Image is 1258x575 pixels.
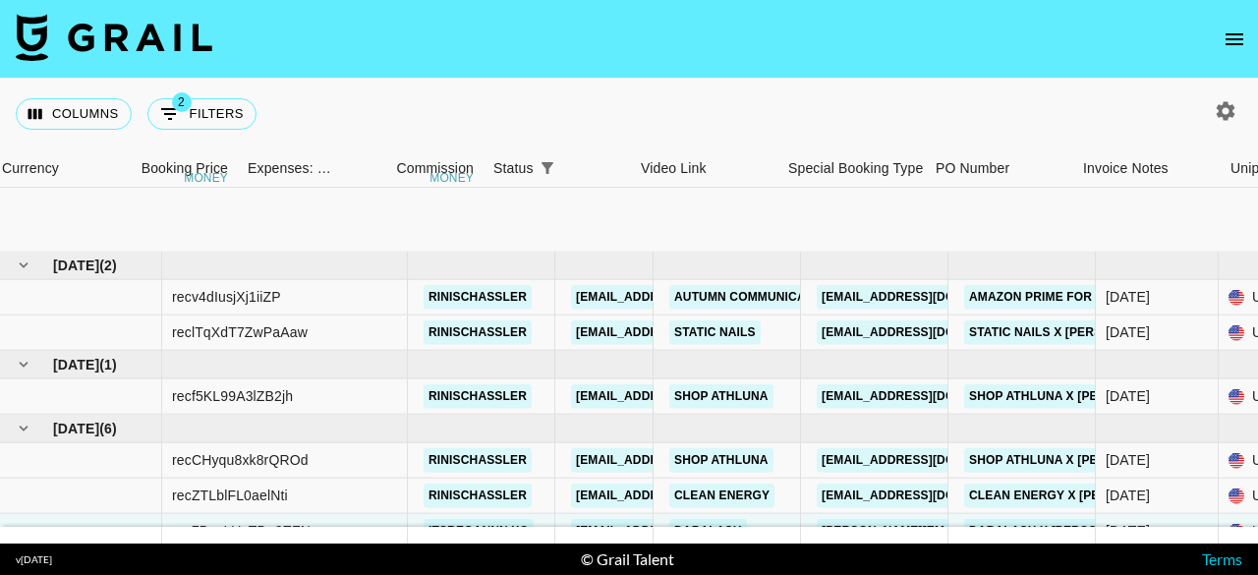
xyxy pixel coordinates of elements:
[669,519,747,544] a: Dabalash
[2,149,59,188] div: Currency
[1106,521,1150,541] div: Aug '25
[429,172,474,184] div: money
[669,484,774,508] a: Clean Energy
[1106,322,1150,342] div: Jun '25
[493,149,534,188] div: Status
[10,415,37,442] button: hide children
[16,14,212,61] img: Grail Talent
[16,98,132,130] button: Select columns
[817,285,1037,310] a: [EMAIL_ADDRESS][DOMAIN_NAME]
[964,484,1185,508] a: Clean Energy x [PERSON_NAME]
[172,386,293,406] div: recf5KL99A3lZB2jh
[172,322,308,342] div: reclTqXdT7ZwPaAaw
[926,149,1073,188] div: PO Number
[561,154,589,182] button: Sort
[631,149,778,188] div: Video Link
[1106,450,1150,470] div: Aug '25
[238,149,336,188] div: Expenses: Remove Commission?
[817,320,1037,345] a: [EMAIL_ADDRESS][DOMAIN_NAME]
[1106,287,1150,307] div: Jun '25
[1073,149,1221,188] div: Invoice Notes
[581,549,674,569] div: © Grail Talent
[964,320,1171,345] a: Static Nails x [PERSON_NAME]
[1202,549,1242,568] a: Terms
[424,320,532,345] a: rinischassler
[1083,149,1169,188] div: Invoice Notes
[817,448,1037,473] a: [EMAIL_ADDRESS][DOMAIN_NAME]
[172,486,288,505] div: recZTLblFL0aelNti
[669,285,874,310] a: Autumn Communications LLC
[10,252,37,279] button: hide children
[172,92,192,112] span: 2
[964,384,1183,409] a: Shop Athluna x [PERSON_NAME]
[964,285,1195,310] a: Amazon Prime for Young Adults
[484,149,631,188] div: Status
[669,320,761,345] a: Static Nails
[424,448,532,473] a: rinischassler
[99,419,117,438] span: ( 6 )
[964,519,1157,544] a: Dabalash x [PERSON_NAME]
[424,484,532,508] a: rinischassler
[817,384,1037,409] a: [EMAIL_ADDRESS][DOMAIN_NAME]
[53,419,99,438] span: [DATE]
[184,172,228,184] div: money
[53,256,99,275] span: [DATE]
[817,484,1037,508] a: [EMAIL_ADDRESS][DOMAIN_NAME]
[172,450,309,470] div: recCHyqu8xk8rQROd
[147,98,257,130] button: Show filters
[778,149,926,188] div: Special Booking Type
[1106,386,1150,406] div: Jul '25
[641,149,707,188] div: Video Link
[571,448,791,473] a: [EMAIL_ADDRESS][DOMAIN_NAME]
[16,553,52,566] div: v [DATE]
[172,287,281,307] div: recv4dIusjXj1iiZP
[396,149,474,188] div: Commission
[1215,20,1254,59] button: open drawer
[53,355,99,374] span: [DATE]
[424,519,534,544] a: itsregannn.xo
[99,256,117,275] span: ( 2 )
[534,154,561,182] button: Show filters
[571,285,791,310] a: [EMAIL_ADDRESS][DOMAIN_NAME]
[571,484,791,508] a: [EMAIL_ADDRESS][DOMAIN_NAME]
[571,320,791,345] a: [EMAIL_ADDRESS][DOMAIN_NAME]
[142,149,228,188] div: Booking Price
[248,149,332,188] div: Expenses: Remove Commission?
[1106,486,1150,505] div: Aug '25
[424,384,532,409] a: rinischassler
[534,154,561,182] div: 1 active filter
[571,384,791,409] a: [EMAIL_ADDRESS][DOMAIN_NAME]
[669,448,773,473] a: Shop Athluna
[172,521,311,541] div: rec7BesLUxTDq2EFN
[669,384,773,409] a: Shop Athluna
[10,351,37,378] button: hide children
[936,149,1009,188] div: PO Number
[424,285,532,310] a: rinischassler
[788,149,923,188] div: Special Booking Type
[99,355,117,374] span: ( 1 )
[964,448,1183,473] a: Shop Athluna x [PERSON_NAME]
